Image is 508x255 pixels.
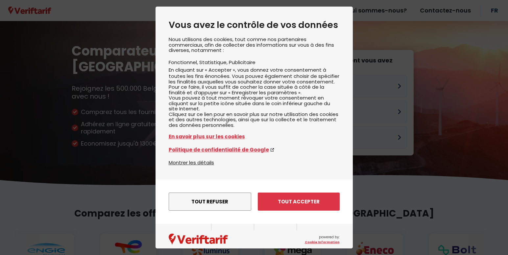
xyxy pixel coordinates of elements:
button: Montrer les détails [169,159,214,166]
li: Publicitaire [229,59,255,66]
li: Statistique [199,59,229,66]
a: Politique de confidentialité de Google [169,146,340,153]
h2: Vous avez le contrôle de vos données [169,20,340,30]
div: Nous utilisons des cookies, tout comme nos partenaires commerciaux, afin de collecter des informa... [169,37,340,159]
li: Fonctionnel [169,59,199,66]
button: Tout refuser [169,193,251,211]
button: Tout accepter [258,193,340,211]
div: menu [156,179,353,224]
a: En savoir plus sur les cookies [169,133,340,140]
